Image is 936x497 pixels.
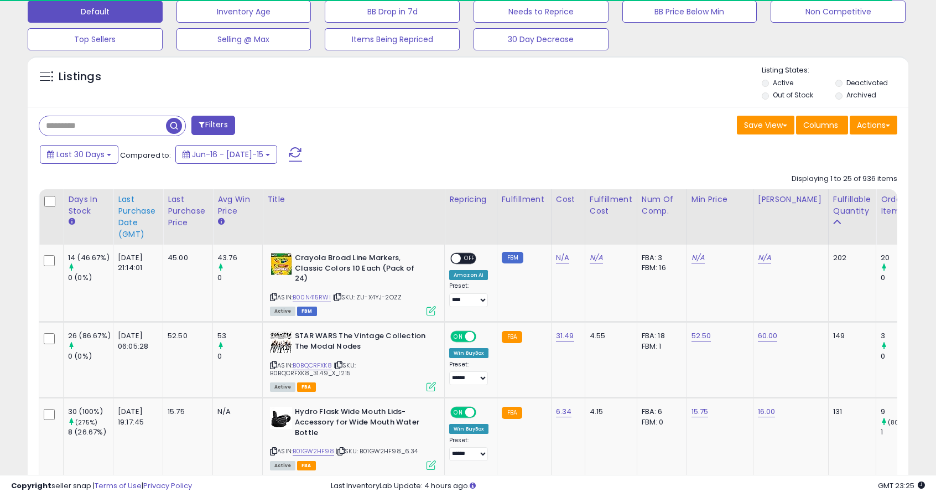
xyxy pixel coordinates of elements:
[332,293,402,302] span: | SKU: ZU-X4YJ-2OZZ
[881,273,925,283] div: 0
[217,351,262,361] div: 0
[502,194,547,205] div: Fulfillment
[622,1,757,23] button: BB Price Below Min
[40,145,118,164] button: Last 30 Days
[556,330,574,341] a: 31.49
[120,150,171,161] span: Compared to:
[118,331,154,351] div: [DATE] 06:05:28
[449,361,488,386] div: Preset:
[881,194,921,217] div: Ordered Items
[881,427,925,437] div: 1
[331,481,925,491] div: Last InventoryLab Update: 4 hours ago.
[846,90,876,100] label: Archived
[642,253,678,263] div: FBA: 3
[217,253,262,263] div: 43.76
[118,407,154,427] div: [DATE] 19:17:45
[68,331,113,341] div: 26 (86.67%)
[461,254,479,263] span: OFF
[642,341,678,351] div: FBM: 1
[75,418,97,427] small: (275%)
[293,293,331,302] a: B00N415RWI
[297,382,316,392] span: FBA
[297,461,316,470] span: FBA
[68,194,108,217] div: Days In Stock
[28,1,163,23] button: Default
[270,407,292,429] img: 41G2dZsCKeL._SL40_.jpg
[68,407,113,417] div: 30 (100%)
[217,273,262,283] div: 0
[270,361,356,377] span: | SKU: B0BQCRFXK8_31.49_X_1215
[28,28,163,50] button: Top Sellers
[68,217,75,227] small: Days In Stock.
[881,351,925,361] div: 0
[168,407,204,417] div: 15.75
[295,407,429,441] b: Hydro Flask Wide Mouth Lids- Accessory for Wide Mouth Water Bottle
[270,461,295,470] span: All listings currently available for purchase on Amazon
[176,28,311,50] button: Selling @ Max
[556,194,580,205] div: Cost
[175,145,277,164] button: Jun-16 - [DATE]-15
[449,270,488,280] div: Amazon AI
[590,194,632,217] div: Fulfillment Cost
[833,331,867,341] div: 149
[590,407,628,417] div: 4.15
[475,408,492,417] span: OFF
[295,331,429,354] b: STAR WARS The Vintage Collection The Modal Nodes
[881,331,925,341] div: 3
[691,406,709,417] a: 15.75
[59,69,101,85] h5: Listings
[336,447,418,455] span: | SKU: B01GW2HF98_6.34
[118,194,158,240] div: Last Purchase Date (GMT)
[293,447,334,456] a: B01GW2HF98
[803,120,838,131] span: Columns
[451,408,465,417] span: ON
[881,253,925,263] div: 20
[758,330,778,341] a: 60.00
[68,351,113,361] div: 0 (0%)
[556,252,569,263] a: N/A
[502,407,522,419] small: FBA
[293,361,332,370] a: B0BQCRFXK8
[68,273,113,283] div: 0 (0%)
[68,253,113,263] div: 14 (46.67%)
[449,424,488,434] div: Win BuyBox
[270,331,436,390] div: ASIN:
[217,194,258,217] div: Avg Win Price
[449,348,488,358] div: Win BuyBox
[642,263,678,273] div: FBM: 16
[556,406,572,417] a: 6.34
[590,252,603,263] a: N/A
[168,253,204,263] div: 45.00
[143,480,192,491] a: Privacy Policy
[217,407,254,417] div: N/A
[642,407,678,417] div: FBA: 6
[502,252,523,263] small: FBM
[11,480,51,491] strong: Copyright
[325,1,460,23] button: BB Drop in 7d
[792,174,897,184] div: Displaying 1 to 25 of 936 items
[270,307,295,316] span: All listings currently available for purchase on Amazon
[737,116,794,134] button: Save View
[168,194,208,229] div: Last Purchase Price
[217,217,224,227] small: Avg Win Price.
[881,407,925,417] div: 9
[642,417,678,427] div: FBM: 0
[474,28,609,50] button: 30 Day Decrease
[833,407,867,417] div: 131
[270,253,436,314] div: ASIN:
[118,253,154,273] div: [DATE] 21:14:01
[758,406,776,417] a: 16.00
[502,331,522,343] small: FBA
[691,194,748,205] div: Min Price
[642,331,678,341] div: FBA: 18
[850,116,897,134] button: Actions
[758,252,771,263] a: N/A
[217,331,262,341] div: 53
[796,116,848,134] button: Columns
[449,282,488,307] div: Preset:
[642,194,682,217] div: Num of Comp.
[192,149,263,160] span: Jun-16 - [DATE]-15
[56,149,105,160] span: Last 30 Days
[295,253,429,287] b: Crayola Broad Line Markers, Classic Colors 10 Each (Pack of 24)
[449,437,488,462] div: Preset:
